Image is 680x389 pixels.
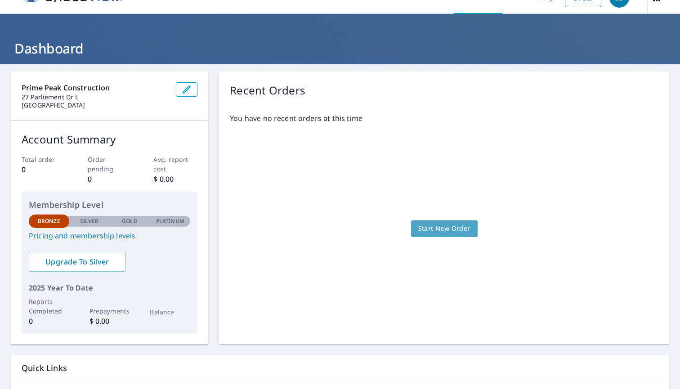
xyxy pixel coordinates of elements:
p: 0 [22,164,66,175]
p: Prime Peak Construction [22,82,169,93]
p: Recent Orders [230,82,305,98]
p: You have no recent orders at this time [230,113,658,124]
span: Start New Order [418,223,470,234]
a: Pricing and membership levels [29,230,190,241]
p: 2025 Year To Date [29,282,190,293]
p: Avg. report cost [153,155,197,174]
p: Platinum [156,217,184,225]
h1: Dashboard [11,39,669,58]
p: Silver [80,217,99,225]
span: Upgrade To Silver [36,257,119,267]
p: Order pending [88,155,132,174]
p: $ 0.00 [89,316,130,326]
p: 0 [88,174,132,184]
p: Prepayments [89,306,130,316]
p: [GEOGRAPHIC_DATA] [22,101,169,109]
p: Total order [22,155,66,164]
p: Bronze [38,217,60,225]
p: 27 Parliement Dr E [22,93,169,101]
p: Quick Links [22,362,658,374]
a: Start New Order [411,220,478,237]
p: 0 [29,316,69,326]
p: Membership Level [29,199,190,211]
p: Reports Completed [29,297,69,316]
p: Gold [122,217,137,225]
p: Account Summary [22,131,197,148]
p: Balance [150,307,190,317]
a: Upgrade To Silver [29,252,126,272]
p: $ 0.00 [153,174,197,184]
